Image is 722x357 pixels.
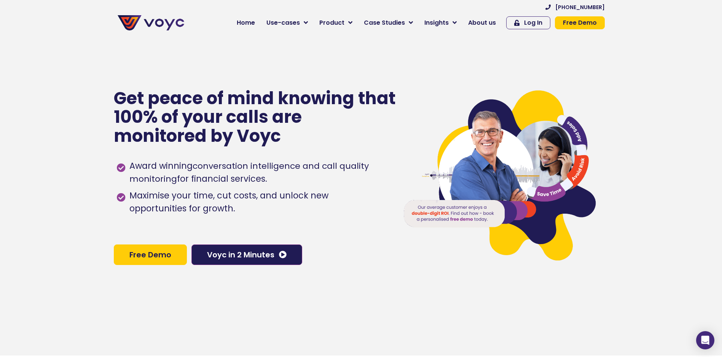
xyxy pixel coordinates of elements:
[424,18,449,27] span: Insights
[319,18,344,27] span: Product
[191,244,302,265] a: Voyc in 2 Minutes
[358,15,419,30] a: Case Studies
[555,16,605,29] a: Free Demo
[364,18,405,27] span: Case Studies
[118,15,184,30] img: voyc-full-logo
[207,251,274,259] span: Voyc in 2 Minutes
[114,89,397,146] p: Get peace of mind knowing that 100% of your calls are monitored by Voyc
[419,15,462,30] a: Insights
[266,18,300,27] span: Use-cases
[468,18,496,27] span: About us
[545,5,605,10] a: [PHONE_NUMBER]
[524,20,542,26] span: Log In
[114,244,187,265] a: Free Demo
[696,331,714,349] div: Open Intercom Messenger
[101,62,127,70] span: Job title
[231,15,261,30] a: Home
[128,160,387,186] span: Award winning for financial services.
[237,18,255,27] span: Home
[129,160,369,185] h1: conversation intelligence and call quality monitoring
[555,5,605,10] span: [PHONE_NUMBER]
[506,16,550,29] a: Log In
[314,15,358,30] a: Product
[462,15,502,30] a: About us
[129,251,171,259] span: Free Demo
[128,189,387,215] span: Maximise your time, cut costs, and unlock new opportunities for growth.
[157,158,193,166] a: Privacy Policy
[101,30,120,39] span: Phone
[563,20,597,26] span: Free Demo
[261,15,314,30] a: Use-cases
